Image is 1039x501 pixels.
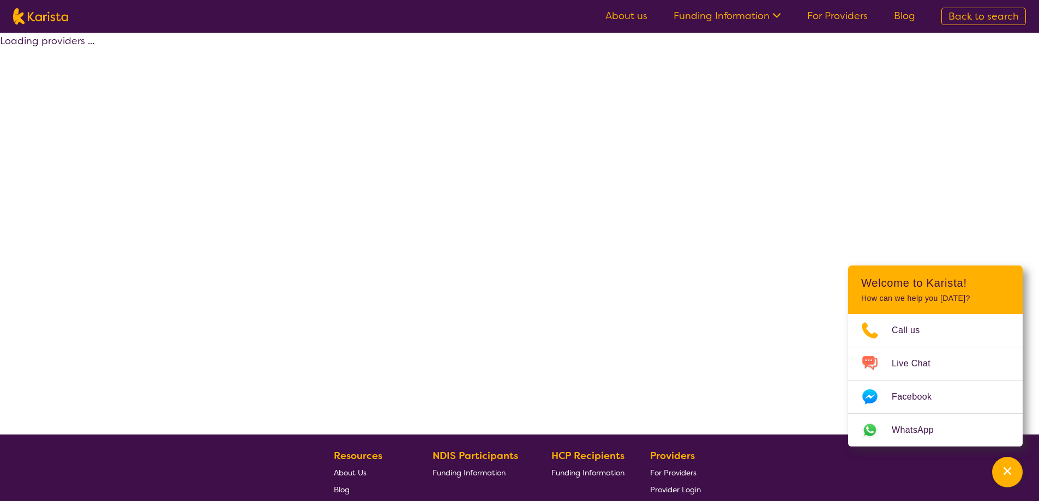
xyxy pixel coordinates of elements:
[941,8,1026,25] a: Back to search
[861,276,1010,289] h2: Welcome to Karista!
[861,294,1010,303] p: How can we help you [DATE]?
[334,449,382,462] b: Resources
[334,485,350,494] span: Blog
[551,449,624,462] b: HCP Recipients
[650,468,696,478] span: For Providers
[334,464,407,481] a: About Us
[848,314,1023,446] ul: Choose channel
[892,322,933,339] span: Call us
[551,464,624,481] a: Funding Information
[992,457,1023,487] button: Channel Menu
[848,265,1023,446] div: Channel Menu
[433,464,526,481] a: Funding Information
[892,355,944,372] span: Live Chat
[892,389,945,405] span: Facebook
[894,9,915,22] a: Blog
[605,9,647,22] a: About us
[807,9,868,22] a: For Providers
[674,9,781,22] a: Funding Information
[650,481,701,498] a: Provider Login
[433,468,506,478] span: Funding Information
[650,449,695,462] b: Providers
[13,8,68,25] img: Karista logo
[334,481,407,498] a: Blog
[948,10,1019,23] span: Back to search
[650,485,701,494] span: Provider Login
[848,414,1023,446] a: Web link opens in a new tab.
[892,422,947,438] span: WhatsApp
[650,464,701,481] a: For Providers
[334,468,367,478] span: About Us
[551,468,624,478] span: Funding Information
[433,449,518,462] b: NDIS Participants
